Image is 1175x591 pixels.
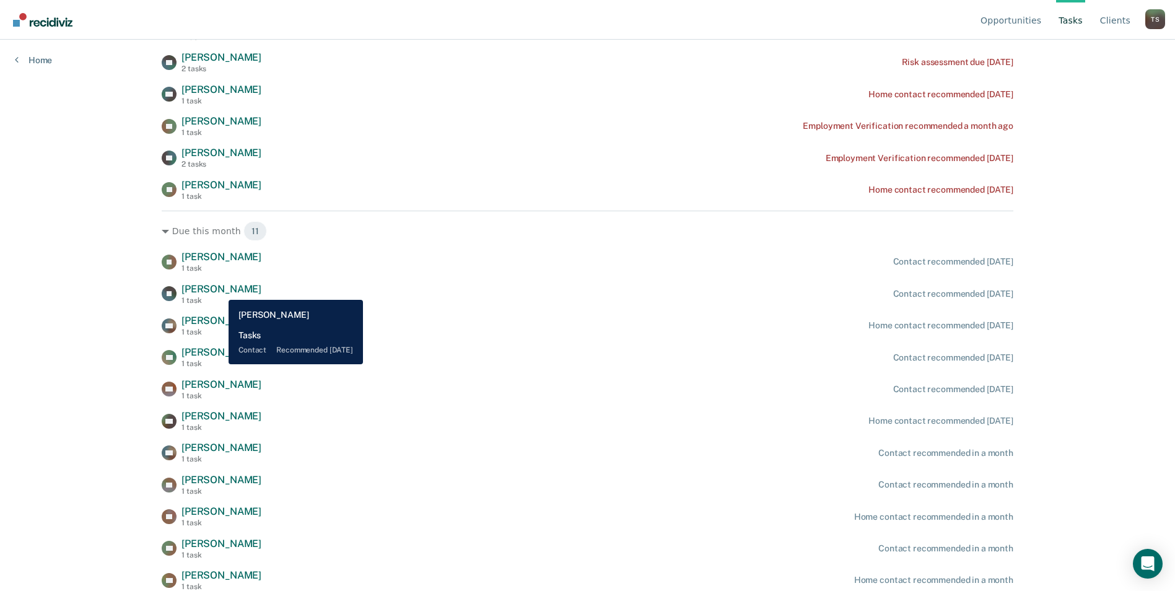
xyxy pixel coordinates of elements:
span: [PERSON_NAME] [181,51,261,63]
span: [PERSON_NAME] [181,179,261,191]
img: Recidiviz [13,13,72,27]
span: [PERSON_NAME] [181,115,261,127]
div: 1 task [181,455,261,463]
div: 1 task [181,551,261,559]
div: Home contact recommended [DATE] [868,89,1013,100]
div: Contact recommended in a month [878,479,1013,490]
span: [PERSON_NAME] [181,474,261,486]
span: [PERSON_NAME] [181,442,261,453]
div: T S [1145,9,1165,29]
div: 1 task [181,192,261,201]
div: 1 task [181,296,261,305]
div: Contact recommended in a month [878,543,1013,554]
a: Home [15,55,52,66]
span: [PERSON_NAME] [181,538,261,549]
div: 1 task [181,264,261,273]
span: [PERSON_NAME] [181,84,261,95]
span: [PERSON_NAME] [181,569,261,581]
div: Home contact recommended [DATE] [868,185,1013,195]
div: Contact recommended in a month [878,448,1013,458]
div: 2 tasks [181,160,261,169]
span: [PERSON_NAME] [181,379,261,390]
div: Contact recommended [DATE] [893,352,1013,363]
span: [PERSON_NAME] [181,315,261,326]
div: Home contact recommended [DATE] [868,320,1013,331]
div: 1 task [181,97,261,105]
div: Home contact recommended in a month [854,575,1013,585]
span: [PERSON_NAME] [181,410,261,422]
div: Contact recommended [DATE] [893,289,1013,299]
div: Employment Verification recommended [DATE] [826,153,1013,164]
span: [PERSON_NAME] [181,346,261,358]
div: 2 tasks [181,64,261,73]
div: Risk assessment due [DATE] [902,57,1013,68]
div: Open Intercom Messenger [1133,549,1163,579]
div: Contact recommended [DATE] [893,256,1013,267]
span: [PERSON_NAME] [181,147,261,159]
span: 11 [243,221,267,241]
div: Home contact recommended [DATE] [868,416,1013,426]
div: 1 task [181,359,261,368]
div: 1 task [181,328,261,336]
div: Contact recommended [DATE] [893,384,1013,395]
div: 1 task [181,392,261,400]
div: 1 task [181,519,261,527]
span: [PERSON_NAME] [181,251,261,263]
span: [PERSON_NAME] [181,283,261,295]
div: Employment Verification recommended a month ago [803,121,1013,131]
div: 1 task [181,423,261,432]
div: Due this month 11 [162,221,1013,241]
div: 1 task [181,487,261,496]
div: 1 task [181,128,261,137]
div: Home contact recommended in a month [854,512,1013,522]
button: Profile dropdown button [1145,9,1165,29]
div: 1 task [181,582,261,591]
span: [PERSON_NAME] [181,506,261,517]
